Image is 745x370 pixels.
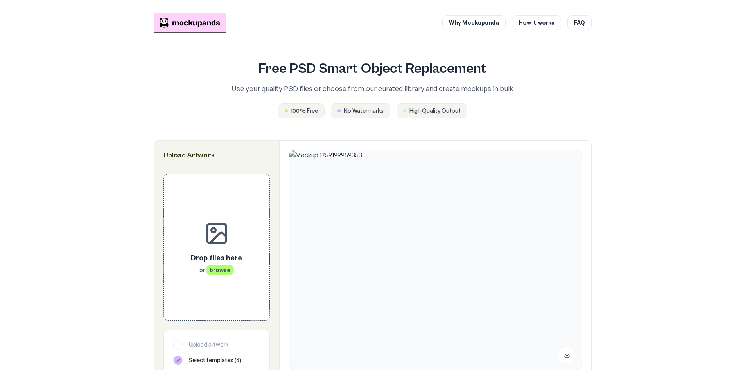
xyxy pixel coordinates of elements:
[197,83,548,94] p: Use your quality PSD files or choose from our curated library and create mockups in bulk
[344,107,384,115] span: No Watermarks
[512,15,561,30] a: How it works
[289,150,582,370] img: Mockup 1759199959353
[409,107,461,115] span: High Quality Output
[559,347,575,363] button: Download mockup
[189,356,241,364] span: Select templates ( 6 )
[191,266,242,274] p: or
[189,341,228,348] span: Upload artwork
[154,13,226,33] a: Mockupanda home
[291,107,318,115] span: 100% Free
[442,15,506,30] a: Why Mockupanda
[163,150,270,161] h2: Upload Artwork
[191,252,242,263] p: Drop files here
[567,15,592,30] a: FAQ
[197,61,548,77] h1: Free PSD Smart Object Replacement
[154,13,226,33] img: Mockupanda
[206,265,234,275] span: browse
